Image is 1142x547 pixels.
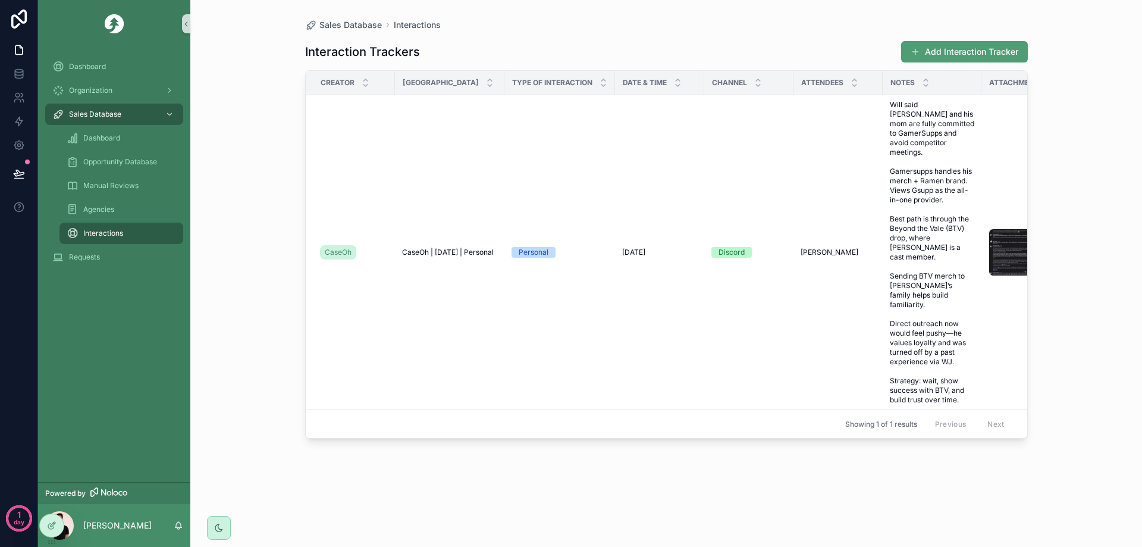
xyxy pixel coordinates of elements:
[59,151,183,173] a: Opportunity Database
[519,247,548,258] div: Personal
[69,62,106,71] span: Dashboard
[305,43,420,60] h1: Interaction Trackers
[59,127,183,149] a: Dashboard
[989,78,1044,87] span: Attachments
[105,14,124,33] img: App logo
[45,56,183,77] a: Dashboard
[711,247,786,258] a: Discord
[17,509,21,521] p: 1
[38,48,190,283] div: scrollable content
[801,248,858,257] span: [PERSON_NAME]
[394,19,441,31] a: Interactions
[83,157,157,167] span: Opportunity Database
[45,489,86,498] span: Powered by
[83,205,114,214] span: Agencies
[712,78,747,87] span: Channel
[59,175,183,196] a: Manual Reviews
[305,19,382,31] a: Sales Database
[83,133,120,143] span: Dashboard
[45,104,183,125] a: Sales Database
[512,247,608,258] a: Personal
[890,100,974,405] a: Will said [PERSON_NAME] and his mom are fully committed to GamerSupps and avoid competitor meetin...
[69,252,100,262] span: Requests
[402,248,497,257] a: CaseOh | [DATE] | Personal
[845,420,917,429] span: Showing 1 of 1 results
[14,514,24,530] p: day
[622,248,645,257] span: [DATE]
[83,520,152,532] p: [PERSON_NAME]
[623,78,667,87] span: Date & Time
[320,245,356,260] a: CaseOh
[403,78,479,87] span: [GEOGRAPHIC_DATA]
[69,86,112,95] span: Organization
[320,243,388,262] a: CaseOh
[901,41,1028,62] button: Add Interaction Tracker
[69,110,121,119] span: Sales Database
[45,246,183,268] a: Requests
[512,78,592,87] span: Type of Interaction
[319,19,382,31] span: Sales Database
[402,248,494,257] span: CaseOh | [DATE] | Personal
[83,181,139,190] span: Manual Reviews
[325,248,352,257] span: CaseOh
[38,482,190,504] a: Powered by
[622,248,697,257] a: [DATE]
[801,78,843,87] span: Attendees
[59,199,183,220] a: Agencies
[321,78,354,87] span: Creator
[45,80,183,101] a: Organization
[59,223,183,244] a: Interactions
[801,248,876,257] a: [PERSON_NAME]
[890,78,915,87] span: Notes
[83,229,123,238] span: Interactions
[719,247,745,258] div: Discord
